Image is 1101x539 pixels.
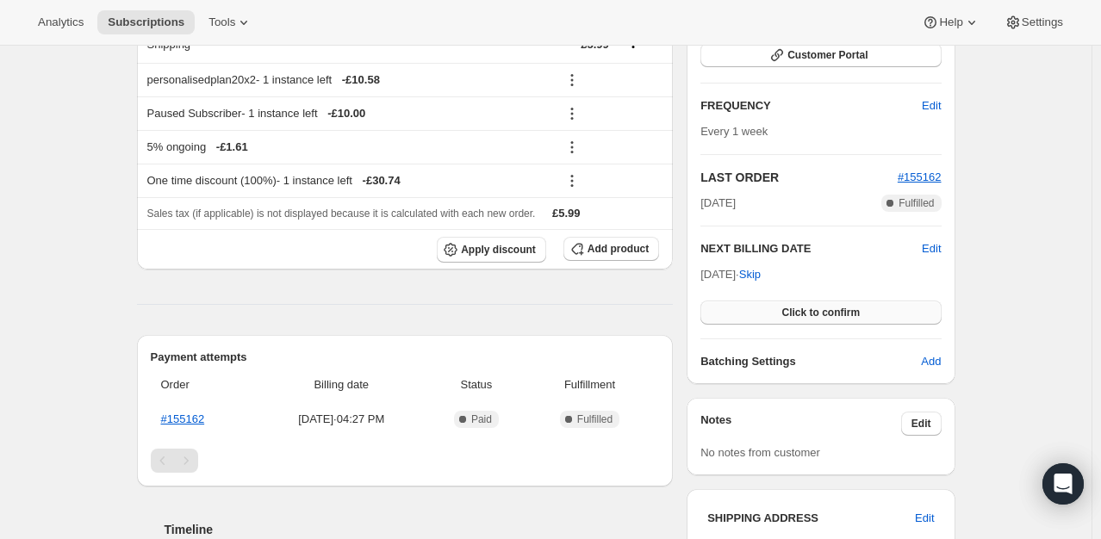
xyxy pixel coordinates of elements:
[911,417,931,431] span: Edit
[898,169,942,186] button: #155162
[437,237,546,263] button: Apply discount
[151,449,660,473] nav: Pagination
[700,43,941,67] button: Customer Portal
[581,38,609,51] span: £5.99
[911,348,951,375] button: Add
[994,10,1073,34] button: Settings
[363,172,401,189] span: - £30.74
[700,353,921,370] h6: Batching Settings
[905,505,944,532] button: Edit
[915,510,934,527] span: Edit
[471,412,492,426] span: Paid
[97,10,195,34] button: Subscriptions
[700,97,922,115] h2: FREQUENCY
[161,412,205,425] a: #155162
[151,366,256,404] th: Order
[1022,15,1063,29] span: Settings
[432,376,520,393] span: Status
[531,376,649,393] span: Fulfillment
[151,349,660,366] h2: Payment attempts
[577,412,613,426] span: Fulfilled
[898,170,942,183] a: #155162
[208,15,235,29] span: Tools
[922,240,941,257] button: Edit
[911,92,951,120] button: Edit
[700,125,768,138] span: Every 1 week
[911,10,990,34] button: Help
[700,300,941,325] button: Click to confirm
[28,10,94,34] button: Analytics
[739,266,761,283] span: Skip
[939,15,962,29] span: Help
[261,376,423,393] span: Billing date
[700,240,922,257] h2: NEXT BILLING DATE
[147,139,549,156] div: 5% ongoing
[700,412,901,436] h3: Notes
[38,15,84,29] span: Analytics
[108,15,184,29] span: Subscriptions
[922,97,941,115] span: Edit
[899,196,934,210] span: Fulfilled
[921,353,941,370] span: Add
[700,446,820,459] span: No notes from customer
[342,71,380,89] span: - £10.58
[216,139,248,156] span: - £1.61
[147,172,549,189] div: One time discount (100%) - 1 instance left
[781,306,860,319] span: Click to confirm
[165,521,674,538] h2: Timeline
[700,195,736,212] span: [DATE]
[700,268,761,281] span: [DATE] ·
[461,243,536,257] span: Apply discount
[588,242,649,256] span: Add product
[552,207,581,220] span: £5.99
[147,71,549,89] div: personalisedplan20x2 - 1 instance left
[729,261,771,288] button: Skip
[261,411,423,428] span: [DATE] · 04:27 PM
[1042,463,1084,505] div: Open Intercom Messenger
[563,237,659,261] button: Add product
[787,48,868,62] span: Customer Portal
[198,10,263,34] button: Tools
[707,510,915,527] h3: SHIPPING ADDRESS
[147,208,536,220] span: Sales tax (if applicable) is not displayed because it is calculated with each new order.
[901,412,942,436] button: Edit
[327,105,365,122] span: - £10.00
[147,105,549,122] div: Paused Subscriber - 1 instance left
[700,169,898,186] h2: LAST ORDER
